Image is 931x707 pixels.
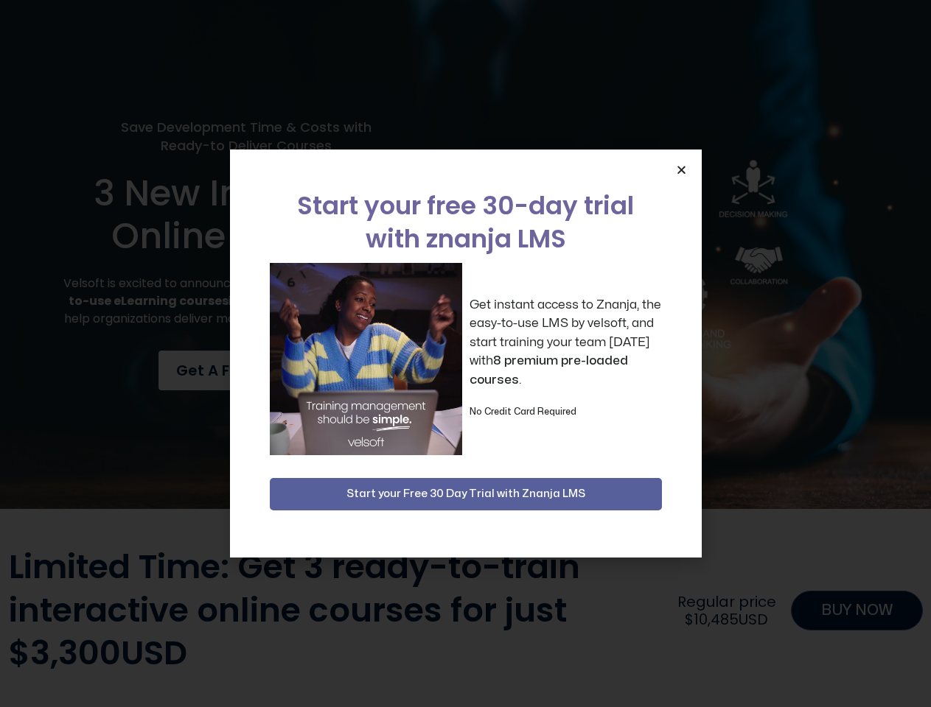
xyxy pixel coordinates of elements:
p: Get instant access to Znanja, the easy-to-use LMS by velsoft, and start training your team [DATE]... [470,295,662,390]
h2: Start your free 30-day trial with znanja LMS [270,189,662,256]
img: a woman sitting at her laptop dancing [270,263,462,455]
span: Start your Free 30 Day Trial with Znanja LMS [346,485,585,503]
strong: No Credit Card Required [470,407,576,416]
a: Close [676,164,687,175]
button: Start your Free 30 Day Trial with Znanja LMS [270,478,662,510]
strong: 8 premium pre-loaded courses [470,354,628,386]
